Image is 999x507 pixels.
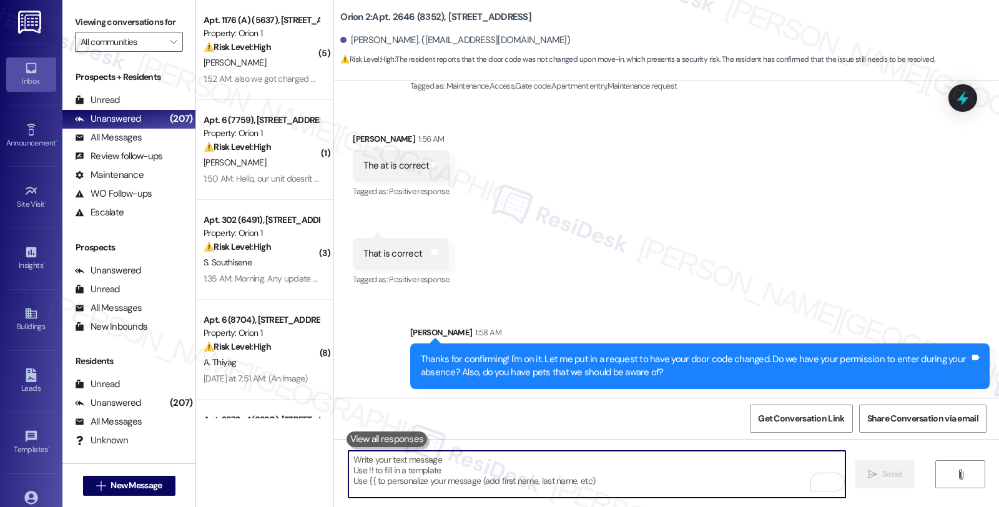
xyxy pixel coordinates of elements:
[170,37,177,47] i: 
[6,303,56,337] a: Buildings
[167,393,195,413] div: (207)
[340,54,394,64] strong: ⚠️ Risk Level: High
[859,405,987,433] button: Share Conversation via email
[204,14,319,27] div: Apt. 1176 (A) (5637), [STREET_ADDRESS]
[204,241,271,252] strong: ⚠️ Risk Level: High
[62,71,195,84] div: Prospects + Residents
[75,302,142,315] div: All Messages
[204,273,780,284] div: 1:35 AM: Morning. Any update on my sub tenant application? I have send the request over since las...
[415,132,444,145] div: 1:56 AM
[472,326,501,339] div: 1:58 AM
[75,150,162,163] div: Review follow-ups
[75,112,141,126] div: Unanswered
[204,157,266,168] span: [PERSON_NAME]
[96,481,106,491] i: 
[75,264,141,277] div: Unanswered
[551,81,608,91] span: Apartment entry ,
[204,373,308,384] div: [DATE] at 7:51 AM: (An Image)
[340,53,935,66] span: : The resident reports that the door code was not changed upon move-in, which presents a security...
[758,412,844,425] span: Get Conversation Link
[83,476,175,496] button: New Message
[515,81,551,91] span: Gate code ,
[340,34,570,47] div: [PERSON_NAME]. ([EMAIL_ADDRESS][DOMAIN_NAME])
[6,57,56,91] a: Inbox
[75,378,120,391] div: Unread
[75,415,142,428] div: All Messages
[62,355,195,368] div: Residents
[18,11,44,34] img: ResiDesk Logo
[204,341,271,352] strong: ⚠️ Risk Level: High
[62,241,195,254] div: Prospects
[204,413,319,426] div: Apt. 2673 - 1 (8390), [STREET_ADDRESS]
[340,11,531,24] b: Orion 2: Apt. 2646 (8352), [STREET_ADDRESS]
[410,326,990,343] div: [PERSON_NAME]
[75,396,141,410] div: Unanswered
[111,479,162,492] span: New Message
[353,182,449,200] div: Tagged as:
[855,460,915,488] button: Send
[204,214,319,227] div: Apt. 302 (6491), [STREET_ADDRESS]
[204,127,319,140] div: Property: Orion 1
[608,81,677,91] span: Maintenance request
[410,77,990,95] div: Tagged as:
[204,357,237,368] span: A. Thiyag
[204,257,252,268] span: S. Southisene
[421,353,970,380] div: Thanks for confirming! I'm on it. Let me put in a request to have your door code changed. Do we h...
[363,159,429,172] div: The at is correct
[363,247,422,260] div: That is correct
[75,206,124,219] div: Escalate
[204,114,319,127] div: Apt. 6 (7759), [STREET_ADDRESS]
[6,426,56,460] a: Templates •
[43,259,45,268] span: •
[204,41,271,52] strong: ⚠️ Risk Level: High
[389,274,449,285] span: Positive response
[348,451,845,498] textarea: To enrich screen reader interactions, please activate Accessibility in Grammarly extension settings
[204,27,319,40] div: Property: Orion 1
[75,434,128,447] div: Unknown
[490,81,515,91] span: Access ,
[750,405,852,433] button: Get Conversation Link
[75,12,183,32] label: Viewing conversations for
[204,313,319,327] div: Apt. 6 (8704), [STREET_ADDRESS]
[48,443,50,452] span: •
[75,283,120,296] div: Unread
[204,327,319,340] div: Property: Orion 1
[204,173,748,184] div: 1:50 AM: Hello, our unit doesn't have any WiFi serviced even though we're paying for it with a co...
[868,470,877,480] i: 
[882,468,902,481] span: Send
[6,242,56,275] a: Insights •
[353,132,449,150] div: [PERSON_NAME]
[204,57,266,68] span: [PERSON_NAME]
[56,137,57,145] span: •
[867,412,978,425] span: Share Conversation via email
[45,198,47,207] span: •
[446,81,490,91] span: Maintenance ,
[204,227,319,240] div: Property: Orion 1
[6,180,56,214] a: Site Visit •
[75,169,144,182] div: Maintenance
[6,365,56,398] a: Leads
[204,73,940,84] div: 1:52 AM: also we got charged $100 for a late fee but we paid our monthly payment in full, the dep...
[167,109,195,129] div: (207)
[75,131,142,144] div: All Messages
[81,32,163,52] input: All communities
[956,470,965,480] i: 
[389,186,449,197] span: Positive response
[353,270,449,288] div: Tagged as:
[204,141,271,152] strong: ⚠️ Risk Level: High
[75,187,152,200] div: WO Follow-ups
[75,320,147,333] div: New Inbounds
[75,94,120,107] div: Unread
